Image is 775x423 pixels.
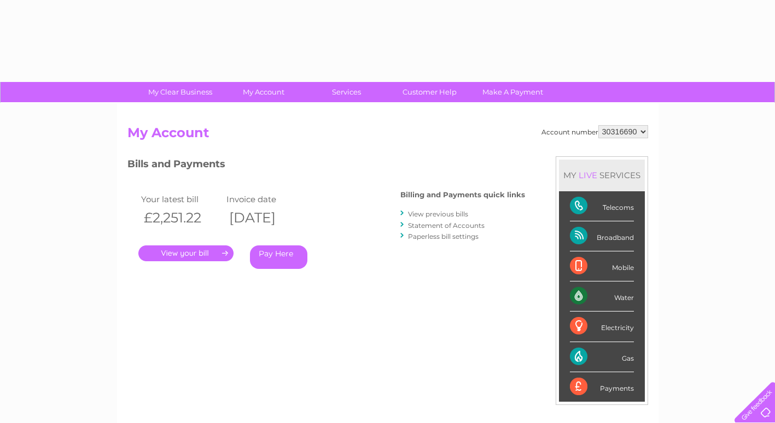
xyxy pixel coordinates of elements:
div: Electricity [570,312,634,342]
h2: My Account [127,125,648,146]
div: MY SERVICES [559,160,645,191]
a: My Clear Business [135,82,225,102]
a: My Account [218,82,308,102]
div: LIVE [576,170,599,180]
a: View previous bills [408,210,468,218]
div: Telecoms [570,191,634,221]
a: Customer Help [384,82,475,102]
a: Statement of Accounts [408,221,485,230]
th: £2,251.22 [138,207,224,229]
div: Gas [570,342,634,372]
h4: Billing and Payments quick links [400,191,525,199]
div: Water [570,281,634,312]
a: Make A Payment [468,82,558,102]
div: Payments [570,372,634,402]
td: Invoice date [224,192,309,207]
div: Mobile [570,251,634,281]
a: Services [301,82,392,102]
a: Pay Here [250,245,307,269]
a: . [138,245,234,261]
th: [DATE] [224,207,309,229]
a: Paperless bill settings [408,232,479,240]
div: Broadband [570,221,634,251]
h3: Bills and Payments [127,156,525,175]
div: Account number [541,125,648,138]
td: Your latest bill [138,192,224,207]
